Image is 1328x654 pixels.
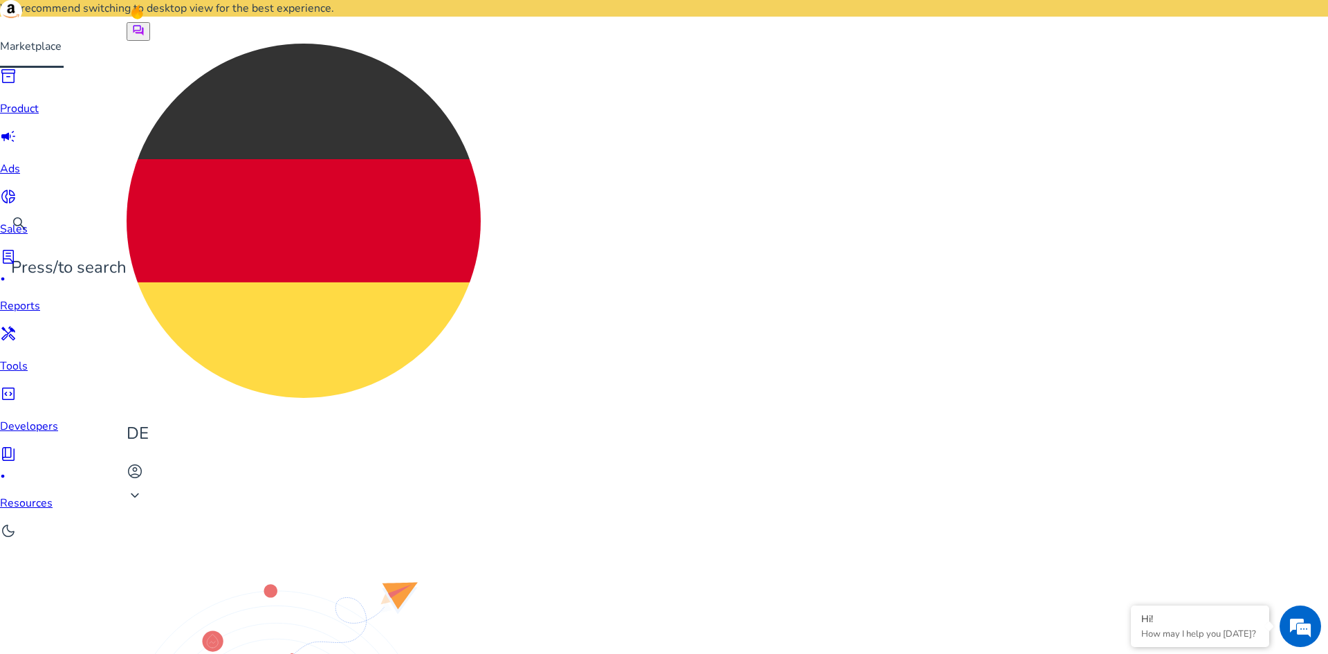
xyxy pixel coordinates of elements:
[1141,628,1259,640] p: How may I help you today?
[127,487,143,504] span: keyboard_arrow_down
[1141,612,1259,626] div: Hi!
[127,421,481,446] p: DE
[11,255,127,280] p: Press to search
[127,463,143,480] span: account_circle
[127,44,481,398] img: de.svg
